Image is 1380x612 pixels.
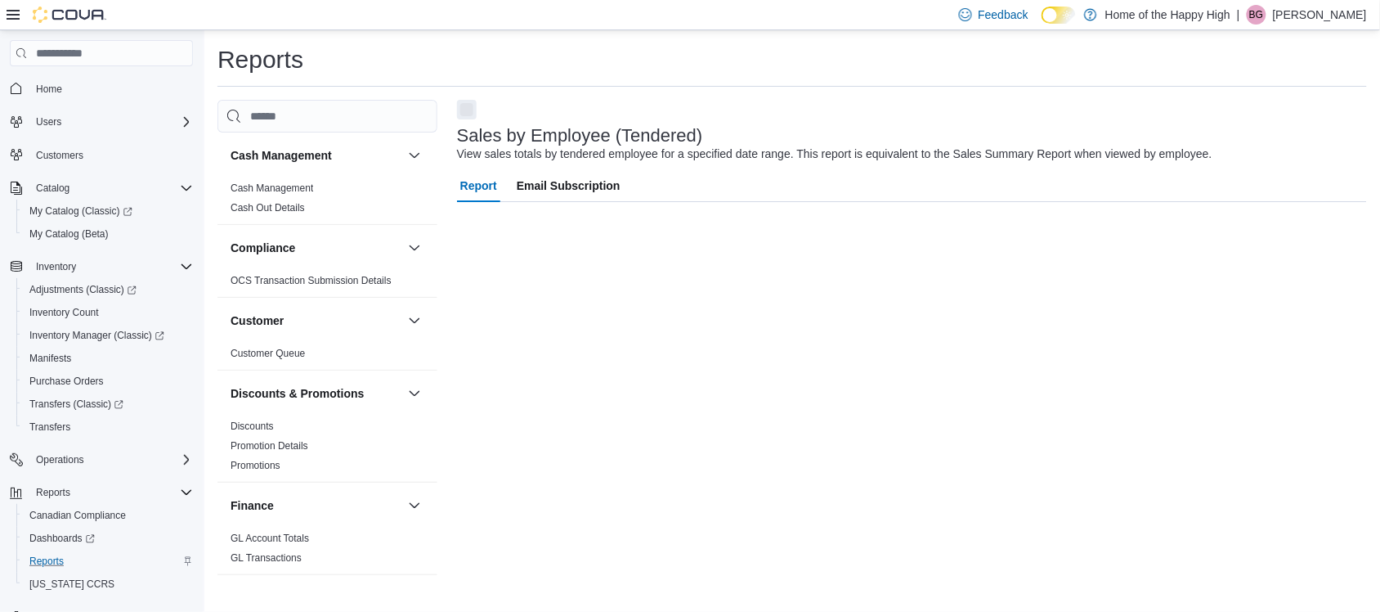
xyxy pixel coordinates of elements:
[231,532,309,545] span: GL Account Totals
[231,459,280,472] span: Promotions
[23,280,143,299] a: Adjustments (Classic)
[23,417,193,437] span: Transfers
[231,590,401,606] button: Inventory
[231,385,401,402] button: Discounts & Promotions
[16,416,199,439] button: Transfers
[231,347,305,360] span: Customer Queue
[231,313,284,329] h3: Customer
[29,79,69,99] a: Home
[231,182,313,195] span: Cash Management
[33,7,106,23] img: Cova
[23,349,193,368] span: Manifests
[23,371,193,391] span: Purchase Orders
[36,182,69,195] span: Catalog
[23,394,130,414] a: Transfers (Classic)
[16,504,199,527] button: Canadian Compliance
[16,347,199,370] button: Manifests
[29,112,193,132] span: Users
[457,100,477,119] button: Next
[29,483,77,502] button: Reports
[217,416,437,482] div: Discounts & Promotions
[29,306,99,319] span: Inventory Count
[23,326,171,345] a: Inventory Manager (Classic)
[29,227,109,241] span: My Catalog (Beta)
[231,497,401,514] button: Finance
[16,278,199,301] a: Adjustments (Classic)
[217,344,437,370] div: Customer
[16,324,199,347] a: Inventory Manager (Classic)
[405,146,424,165] button: Cash Management
[29,112,68,132] button: Users
[231,275,392,286] a: OCS Transaction Submission Details
[457,146,1212,163] div: View sales totals by tendered employee for a specified date range. This report is equivalent to t...
[23,303,105,322] a: Inventory Count
[231,147,332,164] h3: Cash Management
[3,255,199,278] button: Inventory
[23,506,132,525] a: Canadian Compliance
[36,453,84,466] span: Operations
[16,200,199,223] a: My Catalog (Classic)
[23,574,193,594] span: Washington CCRS
[231,201,305,214] span: Cash Out Details
[36,486,70,499] span: Reports
[29,145,193,165] span: Customers
[16,370,199,393] button: Purchase Orders
[3,76,199,100] button: Home
[23,394,193,414] span: Transfers (Classic)
[1249,5,1263,25] span: BG
[457,126,703,146] h3: Sales by Employee (Tendered)
[29,578,114,591] span: [US_STATE] CCRS
[231,497,274,514] h3: Finance
[29,532,95,545] span: Dashboards
[23,551,70,571] a: Reports
[29,450,193,470] span: Operations
[29,421,70,434] span: Transfers
[231,533,309,544] a: GL Account Totals
[36,149,83,162] span: Customers
[217,529,437,574] div: Finance
[405,588,424,608] button: Inventory
[29,329,164,342] span: Inventory Manager (Classic)
[29,78,193,98] span: Home
[23,201,139,221] a: My Catalog (Classic)
[23,224,115,244] a: My Catalog (Beta)
[16,550,199,573] button: Reports
[405,384,424,403] button: Discounts & Promotions
[16,527,199,550] a: Dashboards
[405,496,424,515] button: Finance
[1273,5,1367,25] p: [PERSON_NAME]
[3,448,199,471] button: Operations
[231,552,302,564] a: GL Transactions
[29,483,193,502] span: Reports
[23,574,121,594] a: [US_STATE] CCRS
[29,146,90,165] a: Customers
[23,506,193,525] span: Canadian Compliance
[231,202,305,214] a: Cash Out Details
[23,280,193,299] span: Adjustments (Classic)
[29,205,132,218] span: My Catalog (Classic)
[231,147,401,164] button: Cash Management
[231,274,392,287] span: OCS Transaction Submission Details
[23,371,110,391] a: Purchase Orders
[517,169,621,202] span: Email Subscription
[36,83,62,96] span: Home
[405,311,424,331] button: Customer
[231,440,308,452] a: Promotion Details
[231,439,308,452] span: Promotion Details
[3,481,199,504] button: Reports
[231,348,305,359] a: Customer Queue
[23,201,193,221] span: My Catalog (Classic)
[29,257,83,277] button: Inventory
[23,326,193,345] span: Inventory Manager (Classic)
[405,238,424,258] button: Compliance
[231,420,274,433] span: Discounts
[29,178,76,198] button: Catalog
[29,375,104,388] span: Purchase Orders
[29,178,193,198] span: Catalog
[16,393,199,416] a: Transfers (Classic)
[23,224,193,244] span: My Catalog (Beta)
[231,590,282,606] h3: Inventory
[23,529,193,548] span: Dashboards
[231,421,274,432] a: Discounts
